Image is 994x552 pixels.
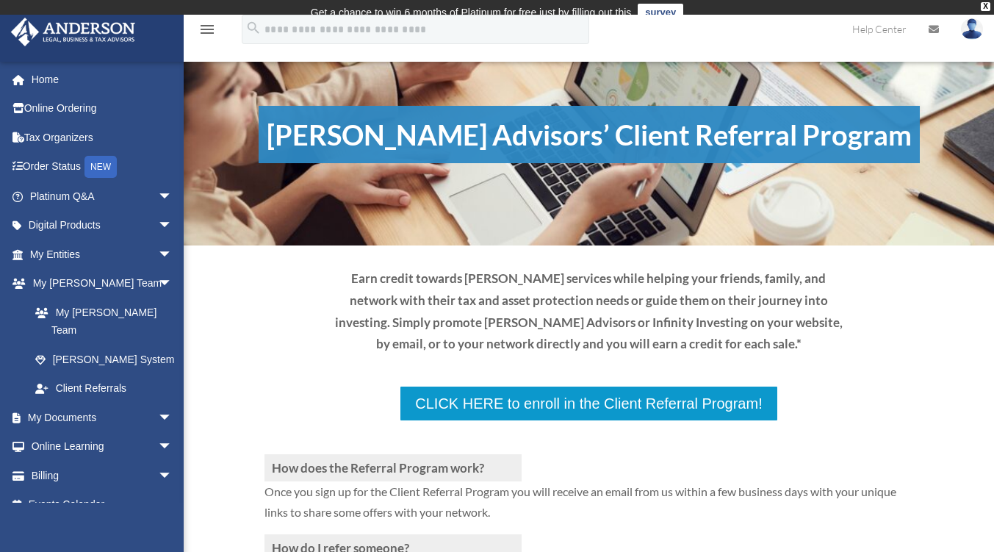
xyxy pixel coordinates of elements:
[259,106,920,163] h1: [PERSON_NAME] Advisors’ Client Referral Program
[158,240,187,270] span: arrow_drop_down
[84,156,117,178] div: NEW
[21,374,187,404] a: Client Referrals
[10,403,195,432] a: My Documentsarrow_drop_down
[158,211,187,241] span: arrow_drop_down
[7,18,140,46] img: Anderson Advisors Platinum Portal
[10,490,195,520] a: Events Calendar
[311,4,632,21] div: Get a chance to win 6 months of Platinum for free just by filling out this
[21,298,195,345] a: My [PERSON_NAME] Team
[245,20,262,36] i: search
[10,182,195,211] a: Platinum Q&Aarrow_drop_down
[158,432,187,462] span: arrow_drop_down
[961,18,983,40] img: User Pic
[638,4,683,21] a: survey
[158,269,187,299] span: arrow_drop_down
[158,403,187,433] span: arrow_drop_down
[158,182,187,212] span: arrow_drop_down
[198,26,216,38] a: menu
[399,385,778,422] a: CLICK HERE to enroll in the Client Referral Program!
[264,454,522,481] h3: How does the Referral Program work?
[10,65,195,94] a: Home
[10,94,195,123] a: Online Ordering
[264,481,912,534] p: Once you sign up for the Client Referral Program you will receive an email from us within a few b...
[10,461,195,490] a: Billingarrow_drop_down
[981,2,990,11] div: close
[198,21,216,38] i: menu
[10,211,195,240] a: Digital Productsarrow_drop_down
[10,269,195,298] a: My [PERSON_NAME] Teamarrow_drop_down
[10,123,195,152] a: Tax Organizers
[10,240,195,269] a: My Entitiesarrow_drop_down
[158,461,187,491] span: arrow_drop_down
[330,268,849,355] p: Earn credit towards [PERSON_NAME] services while helping your friends, family, and network with t...
[10,432,195,462] a: Online Learningarrow_drop_down
[10,152,195,182] a: Order StatusNEW
[21,345,195,374] a: [PERSON_NAME] System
